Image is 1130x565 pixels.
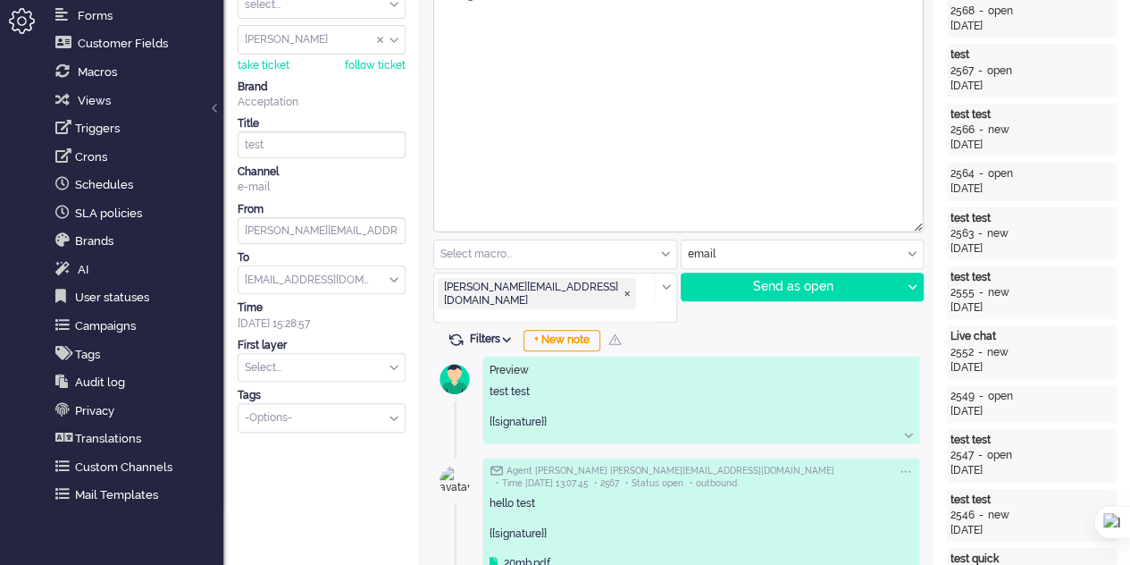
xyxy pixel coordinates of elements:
div: Acceptation [238,95,406,110]
a: Tags [52,344,223,364]
div: 2566 [950,122,975,138]
div: [DATE] [950,523,1113,538]
div: 2567 [950,63,974,79]
a: Translations [52,428,223,448]
div: 2563 [950,226,974,241]
span: Forms [78,9,113,22]
div: open [988,4,1013,19]
span: Macros [78,65,117,79]
span: • Status open [625,477,683,490]
div: - [974,226,987,241]
div: - [975,4,988,19]
div: test test [950,433,1113,448]
div: Brand [238,80,406,95]
div: Channel [238,164,406,180]
a: Brands [52,231,223,250]
img: avatar [432,459,477,503]
img: ic_e-mail_grey.svg [490,465,503,476]
a: Mail Templates [52,485,223,504]
div: Resize [908,215,923,232]
span: • outbound [690,477,737,490]
a: Custom Channels [52,457,223,476]
div: test test [950,493,1113,508]
div: [DATE] [950,19,1113,34]
div: test test [950,211,1113,226]
a: Schedules [52,174,223,194]
div: follow ticket [345,58,406,73]
div: 2564 [950,166,975,181]
div: e-mail [238,180,406,195]
a: SLA policies [52,203,223,223]
div: [DATE] [950,181,1113,197]
li: Admin menu [9,8,49,48]
div: To [238,266,406,295]
input: email@address.com [238,217,406,244]
div: First layer [238,338,406,353]
a: Privacy [52,401,223,420]
div: - [975,389,988,404]
div: hello test {{signature}} [490,496,913,542]
div: To [238,250,406,266]
div: test [950,47,1113,63]
div: 2555 [950,285,975,300]
div: [DATE] 15:28:57 [238,300,406,331]
div: open [988,166,1013,181]
a: User statuses [52,287,223,307]
div: new [988,285,1009,300]
div: - [974,448,987,463]
div: open [987,63,1012,79]
div: - [974,63,987,79]
span: • 2567 [594,477,619,490]
span: Customer Fields [78,37,168,50]
a: Ai [52,259,223,279]
div: + New note [523,330,600,351]
div: take ticket [238,58,289,73]
div: open [988,389,1013,404]
span: Views [78,94,111,107]
div: [DATE] [950,241,1113,257]
div: 2549 [950,389,975,404]
div: Send as open [682,274,901,300]
div: [DATE] [950,360,1113,375]
div: - [975,122,988,138]
div: open [987,448,1012,463]
a: Customer Fields [52,33,223,53]
div: [DATE] [950,404,1113,419]
div: test test [950,107,1113,122]
div: [DATE] [950,79,1113,94]
div: new [987,226,1009,241]
div: 2546 [950,508,975,523]
div: test test {{signature}} [490,384,913,430]
span: Agent [PERSON_NAME] [PERSON_NAME][EMAIL_ADDRESS][DOMAIN_NAME] [506,465,834,477]
div: [DATE] [950,463,1113,478]
div: new [987,345,1009,360]
a: Triggers [52,118,223,138]
div: - [975,166,988,181]
div: new [988,508,1009,523]
div: - [974,345,987,360]
img: avatar [432,357,477,401]
a: Audit log [52,372,223,392]
a: Views [52,90,223,110]
a: Campaigns [52,316,223,335]
div: [DATE] [950,138,1113,153]
div: 2552 [950,345,974,360]
div: Preview [490,363,913,378]
div: Time [238,300,406,316]
div: Title [238,116,406,131]
div: From [238,202,406,217]
div: - [975,508,988,523]
a: Macros [52,62,223,81]
div: [DATE] [950,300,1113,316]
div: Assign User [238,25,406,55]
div: Tags [238,388,406,403]
div: Live chat [950,329,1113,344]
span: elaine@elainedesigns.es ❎ [438,278,636,309]
div: - [975,285,988,300]
a: Crons [52,147,223,166]
div: new [988,122,1009,138]
div: 2568 [950,4,975,19]
span: Filters [470,333,517,345]
a: Forms [52,5,223,25]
